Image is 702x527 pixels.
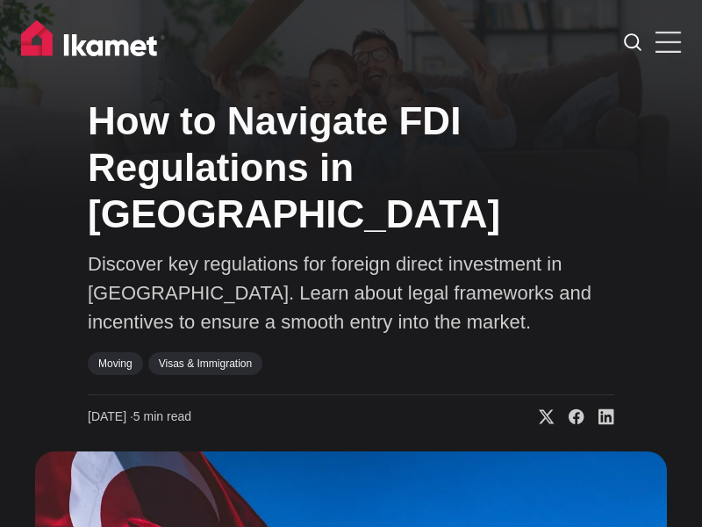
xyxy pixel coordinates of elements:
p: Discover key regulations for foreign direct investment in [GEOGRAPHIC_DATA]. Learn about legal fr... [88,249,614,336]
a: Moving [88,352,143,375]
a: Share on Linkedin [584,408,614,426]
a: Share on X [525,408,555,426]
span: [DATE] ∙ [88,409,133,423]
h1: How to Navigate FDI Regulations in [GEOGRAPHIC_DATA] [88,98,614,237]
img: Ikamet home [21,20,165,64]
a: Visas & Immigration [148,352,262,375]
time: 5 min read [88,408,191,426]
a: Share on Facebook [555,408,584,426]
